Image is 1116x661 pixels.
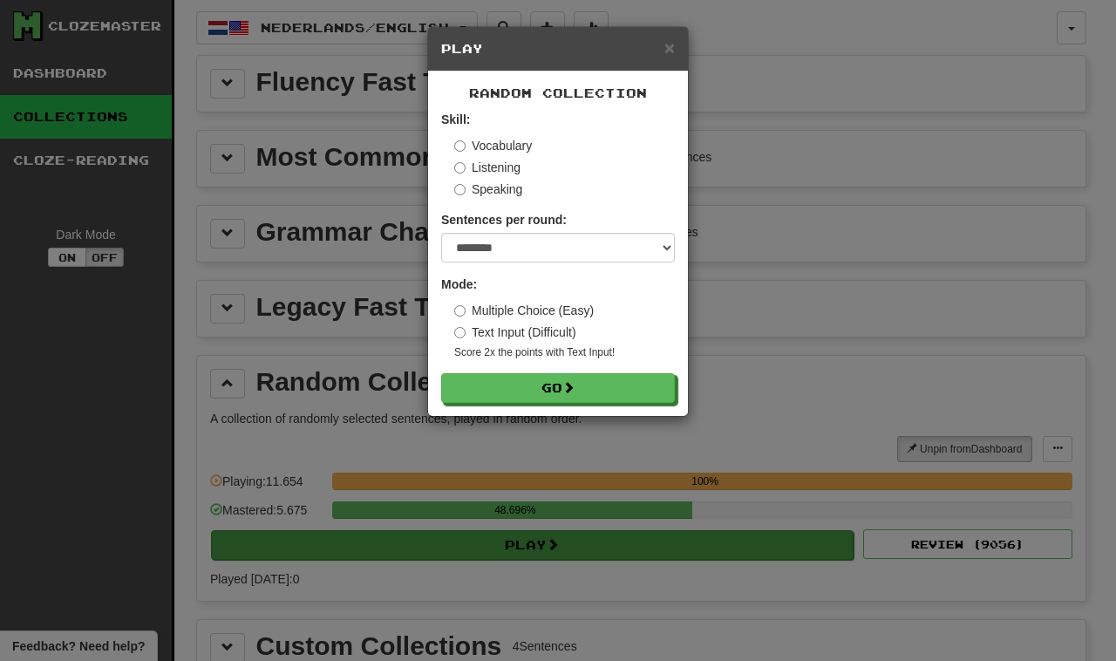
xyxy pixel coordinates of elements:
input: Listening [454,162,466,174]
label: Multiple Choice (Easy) [454,302,594,319]
strong: Skill: [441,112,470,126]
span: × [664,37,675,58]
button: Close [664,38,675,57]
label: Sentences per round: [441,211,567,228]
input: Speaking [454,184,466,195]
strong: Mode: [441,277,477,291]
span: Random Collection [469,85,647,100]
label: Text Input (Difficult) [454,324,576,341]
input: Text Input (Difficult) [454,327,466,338]
small: Score 2x the points with Text Input ! [454,345,675,360]
input: Multiple Choice (Easy) [454,305,466,317]
label: Listening [454,159,521,176]
input: Vocabulary [454,140,466,152]
button: Go [441,373,675,403]
label: Speaking [454,181,522,198]
label: Vocabulary [454,137,532,154]
h5: Play [441,40,675,58]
